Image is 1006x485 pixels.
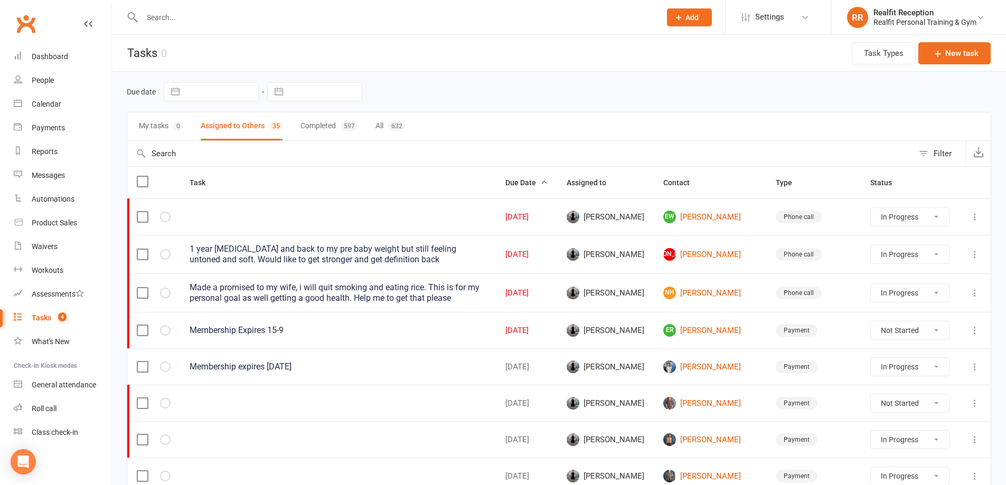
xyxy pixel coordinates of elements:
img: Jardine Rose [663,433,676,446]
div: Payment [776,433,817,446]
a: Payments [14,116,111,140]
div: Filter [934,147,952,160]
img: David Smethurst [567,211,579,223]
button: Filter [914,141,966,166]
div: General attendance [32,381,96,389]
a: Calendar [14,92,111,116]
a: [PERSON_NAME] [663,433,757,446]
div: People [32,76,54,84]
span: [PERSON_NAME] [567,397,644,410]
div: Assessments [32,290,84,298]
span: [PERSON_NAME] [663,248,676,261]
span: Contact [663,178,701,187]
a: Clubworx [13,11,39,37]
div: [DATE] [505,213,548,222]
div: Workouts [32,266,63,274]
div: Made a promised to my wife, i will quit smoking and eating rice. This is for my personal goal as ... [190,282,486,303]
div: [DATE] [505,435,548,444]
img: David Smethurst [567,360,579,373]
input: Search... [139,10,653,25]
div: [DATE] [505,326,548,335]
div: Reports [32,147,58,156]
span: Task [190,178,217,187]
a: Tasks 4 [14,306,111,330]
a: Product Sales [14,211,111,235]
div: Payments [32,123,65,132]
div: Messages [32,171,65,179]
button: Completed597 [300,112,358,140]
div: RR [847,7,868,28]
button: All632 [375,112,405,140]
img: David Smethurst [567,287,579,299]
a: People [14,69,111,92]
div: Calendar [32,100,61,108]
div: [DATE] [505,289,548,298]
div: Roll call [32,404,57,413]
label: Due date [127,88,156,96]
div: Payment [776,397,817,410]
div: 597 [341,121,358,131]
div: Product Sales [32,218,77,227]
a: [PERSON_NAME] [663,397,757,410]
div: Realfit Personal Training & Gym [873,17,976,27]
div: [DATE] [505,363,548,372]
a: Class kiosk mode [14,421,111,444]
div: Membership Expires 15-9 [190,325,486,336]
div: What's New [32,337,70,346]
div: [DATE] [505,250,548,259]
span: [PERSON_NAME] [567,248,644,261]
span: 4 [58,312,67,321]
span: Type [776,178,804,187]
button: Task Types [852,42,916,64]
div: Class check-in [32,428,78,436]
button: Assigned to [567,176,618,189]
div: Payment [776,360,817,373]
img: David Smethurst [567,324,579,337]
a: What's New [14,330,111,354]
div: 1 year [MEDICAL_DATA] and back to my pre baby weight but still feeling untoned and soft. Would li... [190,244,486,265]
a: [PERSON_NAME][PERSON_NAME] [663,248,757,261]
span: [PERSON_NAME] [567,360,644,373]
input: Search [127,141,914,166]
button: Status [870,176,904,189]
span: [PERSON_NAME] [567,470,644,482]
span: ER [663,324,676,337]
img: David Smethurst [567,248,579,261]
div: Dashboard [32,52,68,61]
a: General attendance kiosk mode [14,373,111,397]
button: New task [918,42,991,64]
img: David Smethurst [567,397,579,410]
div: Phone call [776,287,822,299]
span: [PERSON_NAME] [567,324,644,337]
a: NH[PERSON_NAME] [663,287,757,299]
a: Waivers [14,235,111,259]
span: Due Date [505,178,548,187]
div: [DATE] [505,472,548,481]
div: Payment [776,470,817,482]
img: Anna Currant [663,470,676,482]
img: David Smethurst [567,433,579,446]
span: Settings [755,5,784,29]
button: Assigned to Others35 [201,112,283,140]
a: [PERSON_NAME] [663,470,757,482]
div: Tasks [32,313,51,322]
a: Roll call [14,397,111,421]
a: Messages [14,164,111,187]
span: [PERSON_NAME] [567,211,644,223]
button: Contact [663,176,701,189]
span: NH [663,287,676,299]
span: Add [685,13,699,22]
div: 632 [389,121,405,131]
div: Automations [32,195,74,203]
div: 0 [161,47,167,60]
button: Add [667,8,712,26]
img: Kiara Clothier [663,397,676,410]
span: EW [663,211,676,223]
a: Dashboard [14,45,111,69]
button: My tasks0 [139,112,183,140]
a: Reports [14,140,111,164]
button: Due Date [505,176,548,189]
span: Assigned to [567,178,618,187]
a: ER[PERSON_NAME] [663,324,757,337]
span: [PERSON_NAME] [567,433,644,446]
